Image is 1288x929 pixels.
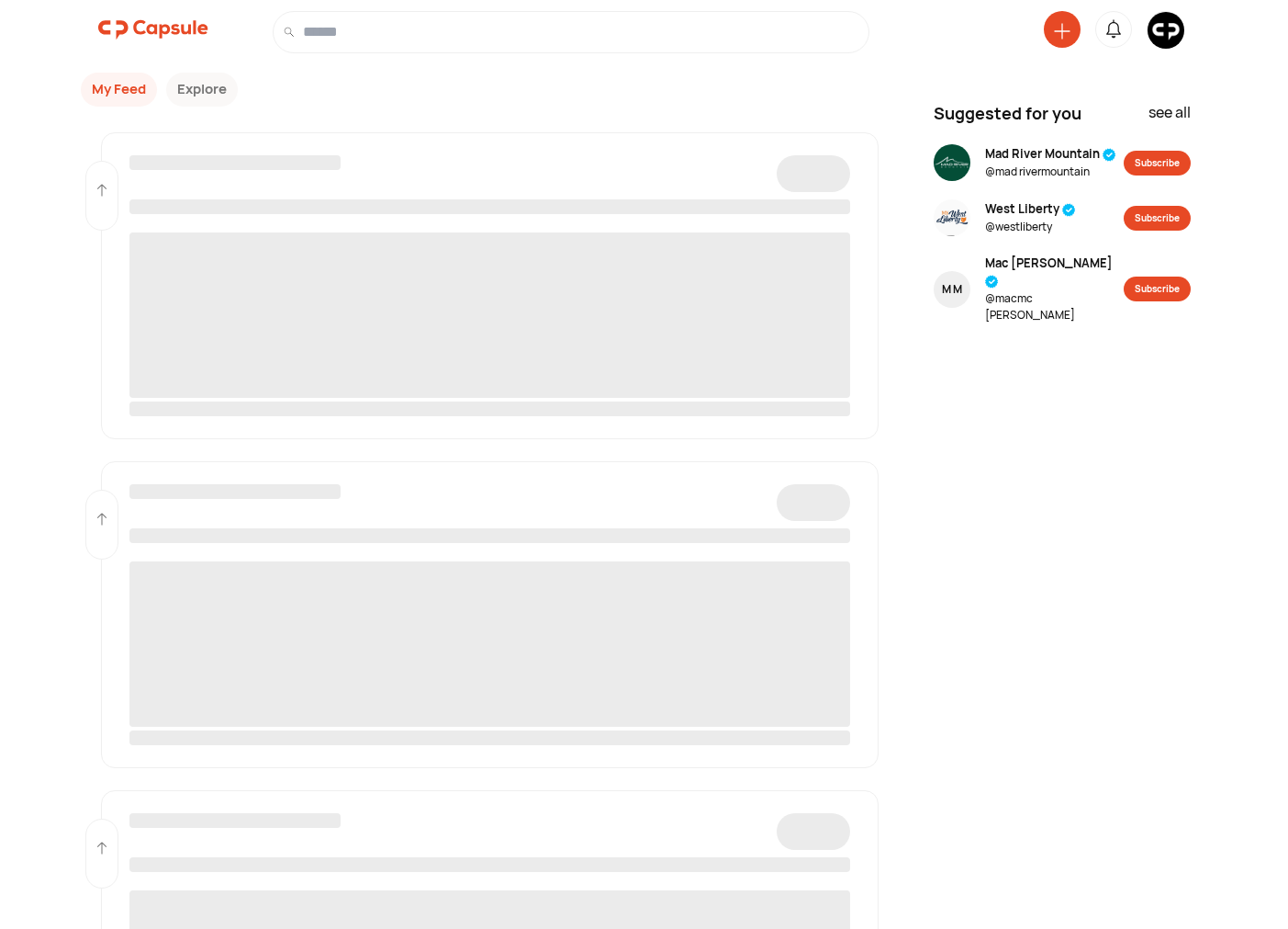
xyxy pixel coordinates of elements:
span: ‌ [129,857,851,872]
button: My Feed [81,73,157,107]
span: Mad River Mountain [985,145,1116,164]
img: tick [985,275,999,289]
span: ‌ [129,199,851,214]
img: resizeImage [1148,12,1184,49]
img: tick [1103,148,1116,162]
img: tick [1062,203,1076,217]
span: ‌ [777,813,850,850]
img: resizeImage [934,144,970,181]
button: Subscribe [1124,151,1191,176]
span: ‌ [129,484,341,499]
span: Mac [PERSON_NAME] [985,255,1124,290]
span: ‌ [129,232,851,398]
button: Subscribe [1124,277,1191,301]
span: @ macmc [PERSON_NAME] [985,290,1124,323]
button: Explore [166,73,238,107]
span: ‌ [777,484,850,521]
span: ‌ [129,813,341,828]
span: ‌ [129,528,851,543]
span: @ mad rivermountain [985,164,1116,180]
span: Suggested for you [934,101,1081,126]
a: logo [98,11,208,53]
div: see all [1148,101,1191,133]
span: ‌ [777,155,850,192]
span: West Liberty [985,200,1076,219]
span: ‌ [129,731,851,745]
span: ‌ [129,402,851,416]
span: ‌ [129,561,851,727]
button: Subscribe [1124,206,1191,231]
span: @ westliberty [985,219,1076,235]
span: ‌ [129,155,341,170]
div: M M [942,281,962,298]
img: logo [98,11,208,48]
img: resizeImage [934,199,970,236]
